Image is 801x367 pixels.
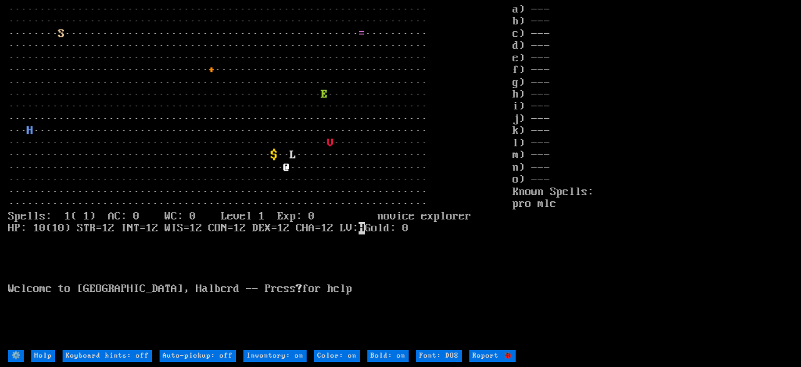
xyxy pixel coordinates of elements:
input: Keyboard hints: off [63,350,152,362]
input: ⚙️ [8,350,24,362]
font: H [27,124,33,137]
larn: ··································································· ·····························... [8,4,513,349]
font: V [327,137,334,149]
font: $ [271,149,277,161]
mark: H [359,222,365,234]
input: Font: DOS [416,350,462,362]
input: Inventory: on [243,350,307,362]
input: Bold: on [367,350,409,362]
input: Color: on [314,350,360,362]
stats: a) --- b) --- c) --- d) --- e) --- f) --- g) --- h) --- i) --- j) --- k) --- l) --- m) --- n) ---... [513,4,793,349]
font: = [359,28,365,40]
font: @ [283,161,290,174]
b: ? [296,283,302,295]
font: E [321,88,327,101]
input: Report 🐞 [469,350,516,362]
font: S [58,28,64,40]
input: Auto-pickup: off [160,350,236,362]
font: + [208,64,215,76]
font: L [290,149,296,161]
input: Help [31,350,55,362]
